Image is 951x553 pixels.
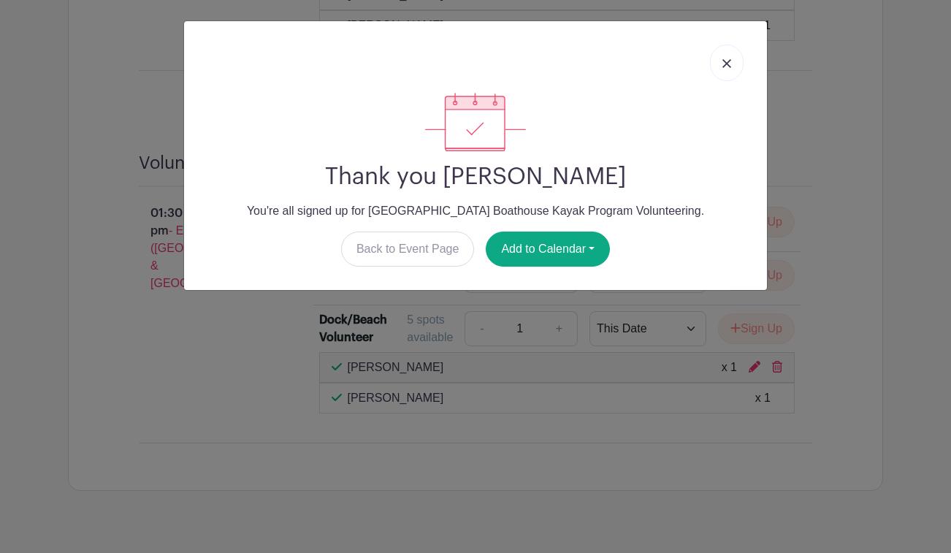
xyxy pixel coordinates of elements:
[722,59,731,68] img: close_button-5f87c8562297e5c2d7936805f587ecaba9071eb48480494691a3f1689db116b3.svg
[341,232,475,267] a: Back to Event Page
[196,202,755,220] p: You're all signed up for [GEOGRAPHIC_DATA] Boathouse Kayak Program Volunteering.
[425,93,526,151] img: signup_complete-c468d5dda3e2740ee63a24cb0ba0d3ce5d8a4ecd24259e683200fb1569d990c8.svg
[196,163,755,191] h2: Thank you [PERSON_NAME]
[486,232,610,267] button: Add to Calendar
